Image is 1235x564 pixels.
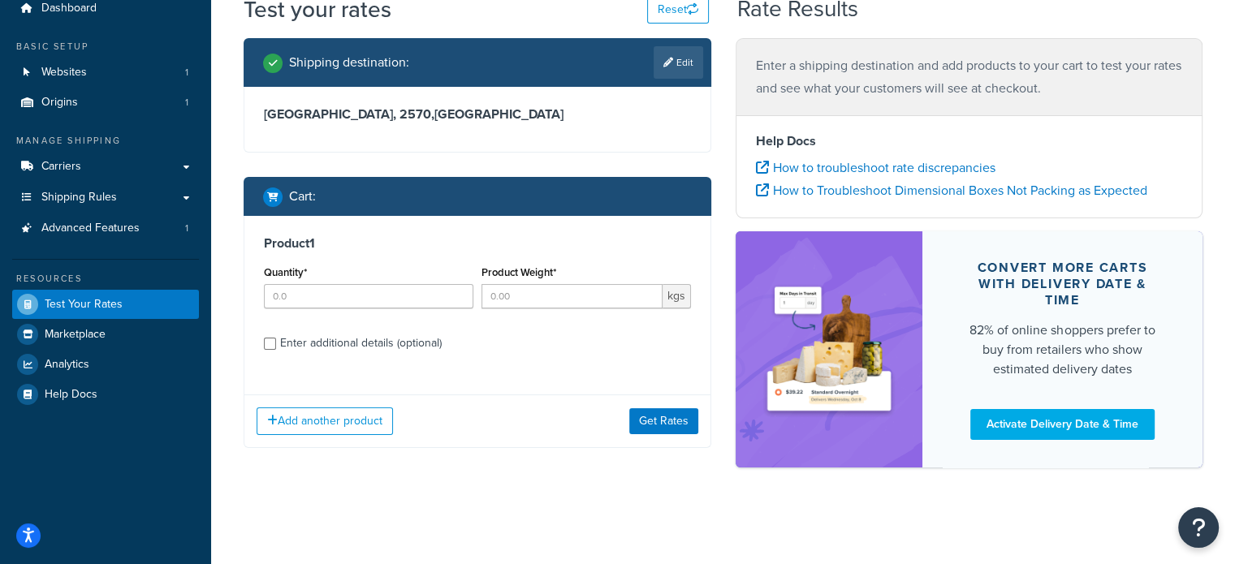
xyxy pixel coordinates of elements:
button: Open Resource Center [1178,507,1219,548]
a: Edit [654,46,703,79]
span: Shipping Rules [41,191,117,205]
a: Origins1 [12,88,199,118]
input: 0.00 [481,284,663,308]
a: Advanced Features1 [12,213,199,243]
label: Quantity* [264,266,307,278]
div: Basic Setup [12,40,199,54]
img: feature-image-ddt-36eae7f7280da8017bfb280eaccd9c446f90b1fe08728e4019434db127062ab4.png [760,256,898,443]
a: Websites1 [12,58,199,88]
div: Manage Shipping [12,134,199,148]
span: Test Your Rates [45,298,123,312]
div: 82% of online shoppers prefer to buy from retailers who show estimated delivery dates [961,321,1164,379]
h2: Shipping destination : [289,55,409,70]
a: Analytics [12,350,199,379]
a: Help Docs [12,380,199,409]
input: Enter additional details (optional) [264,338,276,350]
button: Add another product [257,407,393,435]
span: Marketplace [45,328,106,342]
label: Product Weight* [481,266,556,278]
span: Help Docs [45,388,97,402]
a: How to Troubleshoot Dimensional Boxes Not Packing as Expected [756,181,1147,200]
span: 1 [185,66,188,80]
div: Resources [12,272,199,286]
span: Advanced Features [41,222,140,235]
a: Marketplace [12,320,199,349]
span: Origins [41,96,78,110]
h2: Cart : [289,189,316,204]
a: Test Your Rates [12,290,199,319]
li: Advanced Features [12,213,199,243]
div: Enter additional details (optional) [280,332,442,355]
span: 1 [185,96,188,110]
p: Enter a shipping destination and add products to your cart to test your rates and see what your c... [756,54,1183,100]
a: Carriers [12,152,199,182]
span: Dashboard [41,2,97,15]
button: Get Rates [629,408,698,434]
a: Shipping Rules [12,183,199,213]
span: 1 [185,222,188,235]
input: 0.0 [264,284,473,308]
li: Websites [12,58,199,88]
span: Websites [41,66,87,80]
h3: [GEOGRAPHIC_DATA], 2570 , [GEOGRAPHIC_DATA] [264,106,691,123]
h3: Product 1 [264,235,691,252]
span: Analytics [45,358,89,372]
h4: Help Docs [756,131,1183,151]
span: Carriers [41,160,81,174]
span: kgs [663,284,691,308]
a: How to troubleshoot rate discrepancies [756,158,995,177]
div: Convert more carts with delivery date & time [961,260,1164,308]
a: Activate Delivery Date & Time [970,409,1155,440]
li: Origins [12,88,199,118]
